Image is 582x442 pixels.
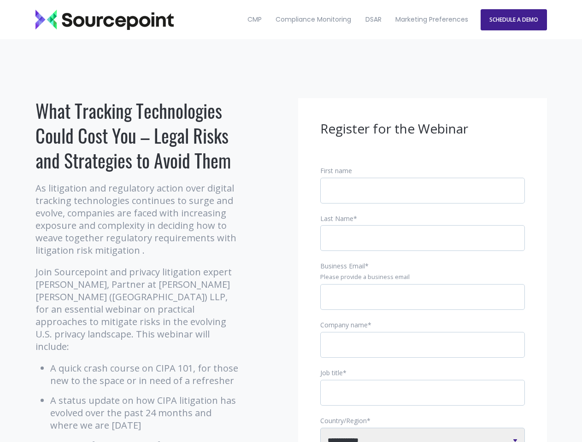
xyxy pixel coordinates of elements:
[320,273,525,281] legend: Please provide a business email
[320,416,367,425] span: Country/Region
[481,9,547,30] a: SCHEDULE A DEMO
[50,362,241,387] li: A quick crash course on CIPA 101, for those new to the space or in need of a refresher
[35,98,241,173] h1: What Tracking Technologies Could Cost You – Legal Risks and Strategies to Avoid Them
[35,182,241,256] p: As litigation and regulatory action over digital tracking technologies continues to surge and evo...
[320,166,352,175] span: First name
[320,120,525,138] h3: Register for the Webinar
[50,394,241,431] li: A status update on how CIPA litigation has evolved over the past 24 months and where we are [DATE]
[35,266,241,353] p: Join Sourcepoint and privacy litigation expert [PERSON_NAME], Partner at [PERSON_NAME] [PERSON_NA...
[320,214,353,223] span: Last Name
[320,262,365,270] span: Business Email
[320,320,368,329] span: Company name
[320,368,343,377] span: Job title
[35,10,174,30] img: Sourcepoint_logo_black_transparent (2)-2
